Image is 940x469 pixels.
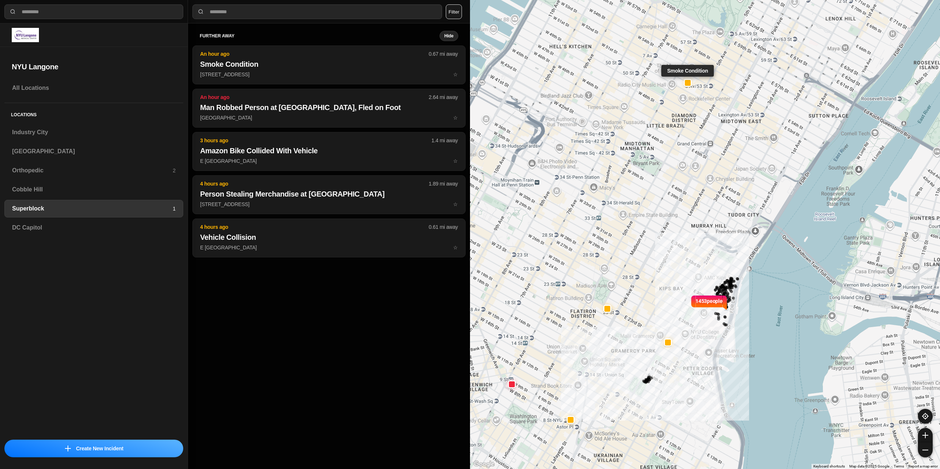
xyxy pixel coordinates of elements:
[65,446,71,451] img: icon
[429,180,458,187] p: 1.89 mi away
[76,445,123,452] p: Create New Incident
[813,464,845,469] button: Keyboard shortcuts
[4,143,183,160] a: [GEOGRAPHIC_DATA]
[922,447,928,453] img: zoom-out
[192,71,466,77] a: An hour ago0.67 mi awaySmoke Condition[STREET_ADDRESS]star
[12,128,176,137] h3: Industry City
[200,114,458,121] p: [GEOGRAPHIC_DATA]
[4,124,183,141] a: Industry City
[197,8,205,15] img: search
[200,71,458,78] p: [STREET_ADDRESS]
[453,201,458,207] span: star
[4,200,183,217] a: Superblock1
[200,180,429,187] p: 4 hours ago
[918,428,933,443] button: zoom-in
[690,294,695,311] img: notch
[173,205,176,212] p: 1
[200,189,458,199] h2: Person Stealing Merchandise at [GEOGRAPHIC_DATA]
[12,204,173,213] h3: Superblock
[200,102,458,113] h2: Man Robbed Person at [GEOGRAPHIC_DATA], Fled on Foot
[894,464,904,468] a: Terms
[12,28,39,42] img: logo
[431,137,458,144] p: 1.4 mi away
[200,59,458,69] h2: Smoke Condition
[4,219,183,237] a: DC Capitol
[12,147,176,156] h3: [GEOGRAPHIC_DATA]
[444,33,453,39] small: Hide
[4,440,183,457] button: iconCreate New Incident
[661,65,714,76] div: Smoke Condition
[200,50,429,58] p: An hour ago
[4,162,183,179] a: Orthopedic2
[4,79,183,97] a: All Locations
[173,167,176,174] p: 2
[200,137,431,144] p: 3 hours ago
[429,223,458,231] p: 0.61 mi away
[12,62,176,72] h2: NYU Langone
[918,443,933,457] button: zoom-out
[200,157,458,165] p: E [GEOGRAPHIC_DATA]
[922,413,929,419] img: recenter
[200,201,458,208] p: [STREET_ADDRESS]
[200,244,458,251] p: E [GEOGRAPHIC_DATA]
[192,175,466,214] button: 4 hours ago1.89 mi awayPerson Stealing Merchandise at [GEOGRAPHIC_DATA][STREET_ADDRESS]star
[695,297,723,314] p: 1453 people
[472,459,496,469] a: Open this area in Google Maps (opens a new window)
[9,8,17,15] img: search
[200,33,440,39] h5: further away
[192,244,466,250] a: 4 hours ago0.61 mi awayVehicle CollisionE [GEOGRAPHIC_DATA]star
[429,94,458,101] p: 2.64 mi away
[200,146,458,156] h2: Amazon Bike Collided With Vehicle
[192,201,466,207] a: 4 hours ago1.89 mi awayPerson Stealing Merchandise at [GEOGRAPHIC_DATA][STREET_ADDRESS]star
[453,158,458,164] span: star
[200,223,429,231] p: 4 hours ago
[446,4,462,19] button: Filter
[849,464,889,468] span: Map data ©2025 Google
[908,464,938,468] a: Report a map error
[440,31,458,41] button: Hide
[192,219,466,257] button: 4 hours ago0.61 mi awayVehicle CollisionE [GEOGRAPHIC_DATA]star
[429,50,458,58] p: 0.67 mi away
[200,232,458,242] h2: Vehicle Collision
[4,181,183,198] a: Cobble Hill
[192,45,466,84] button: An hour ago0.67 mi awaySmoke Condition[STREET_ADDRESS]star
[12,84,176,92] h3: All Locations
[918,409,933,424] button: recenter
[684,78,692,87] button: Smoke Condition
[200,94,429,101] p: An hour ago
[922,432,928,438] img: zoom-in
[192,114,466,121] a: An hour ago2.64 mi awayMan Robbed Person at [GEOGRAPHIC_DATA], Fled on Foot[GEOGRAPHIC_DATA]star
[192,89,466,128] button: An hour ago2.64 mi awayMan Robbed Person at [GEOGRAPHIC_DATA], Fled on Foot[GEOGRAPHIC_DATA]star
[12,223,176,232] h3: DC Capitol
[472,459,496,469] img: Google
[192,132,466,171] button: 3 hours ago1.4 mi awayAmazon Bike Collided With VehicleE [GEOGRAPHIC_DATA]star
[12,185,176,194] h3: Cobble Hill
[192,158,466,164] a: 3 hours ago1.4 mi awayAmazon Bike Collided With VehicleE [GEOGRAPHIC_DATA]star
[723,294,728,311] img: notch
[12,166,173,175] h3: Orthopedic
[453,245,458,250] span: star
[453,115,458,121] span: star
[453,72,458,77] span: star
[4,103,183,124] h5: Locations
